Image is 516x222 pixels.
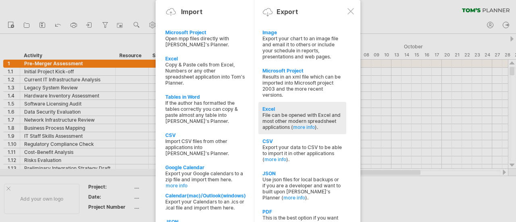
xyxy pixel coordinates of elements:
a: more info [283,195,305,201]
a: more info [293,124,315,130]
div: CSV [262,138,342,144]
a: more info [264,156,286,162]
div: File can be opened with Excel and most other modern spreadsheet applications ( ). [262,112,342,130]
div: JSON [262,170,342,176]
div: Results in an xml file which can be imported into Microsoft project 2003 and the more recent vers... [262,74,342,98]
div: Microsoft Project [262,68,342,74]
div: If the author has formatted the tables correctly you can copy & paste almost any table into [PERS... [165,100,245,124]
div: Excel [165,56,245,62]
div: Export [277,8,298,16]
div: Use json files for local backups or if you are a developer and want to built upon [PERSON_NAME]'s... [262,176,342,201]
div: Export your chart to an image file and email it to others or include your schedule in reports, pr... [262,35,342,60]
div: Export your data to CSV to be able to import it in other applications ( ). [262,144,342,162]
div: Excel [262,106,342,112]
div: PDF [262,209,342,215]
div: Image [262,29,342,35]
div: Tables in Word [165,94,245,100]
div: Import [181,8,202,16]
div: Copy & Paste cells from Excel, Numbers or any other spreadsheet application into Tom's Planner. [165,62,245,86]
a: more info [166,183,246,189]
